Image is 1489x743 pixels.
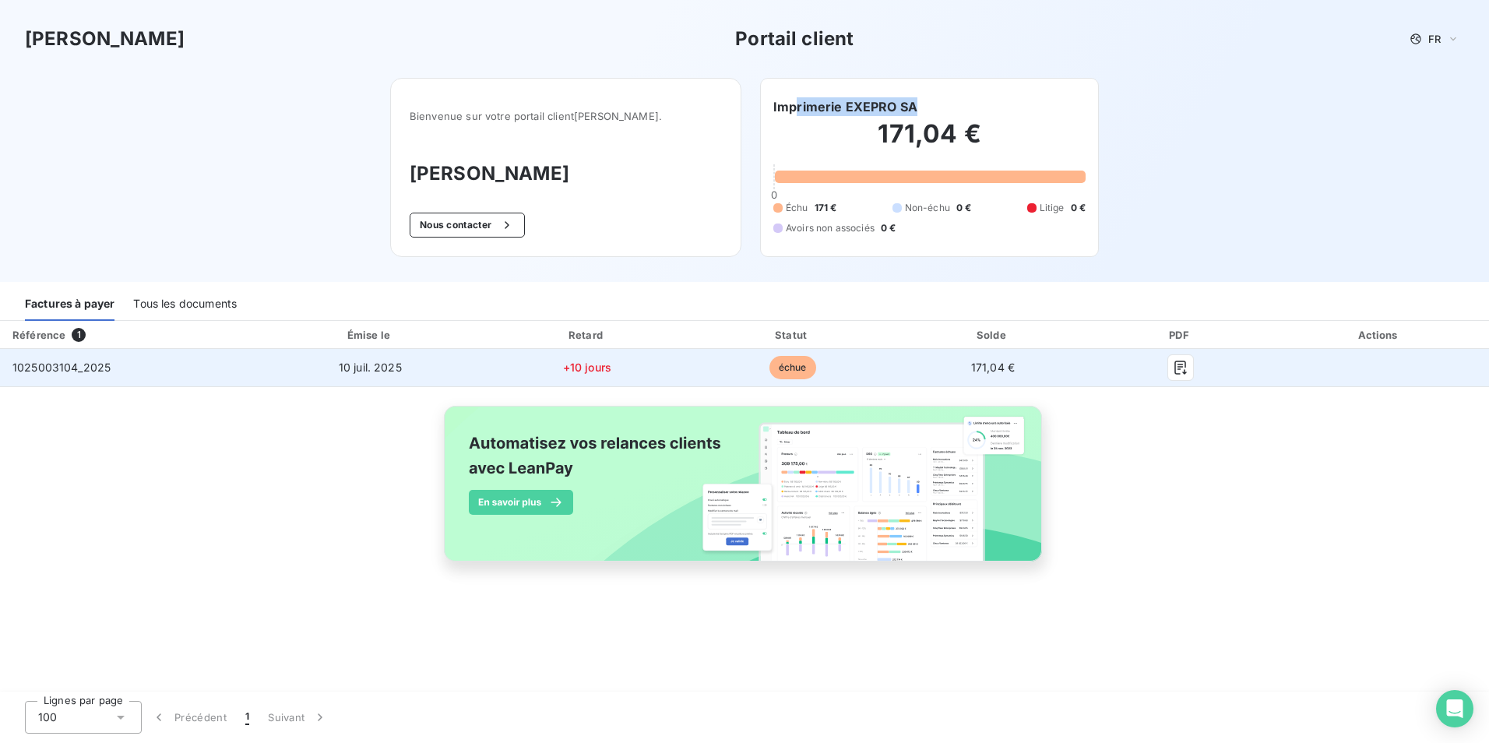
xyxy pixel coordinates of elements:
[259,701,337,734] button: Suivant
[25,25,185,53] h3: [PERSON_NAME]
[771,188,777,201] span: 0
[786,221,875,235] span: Avoirs non associés
[769,356,816,379] span: échue
[430,396,1059,588] img: banner
[897,327,1089,343] div: Solde
[487,327,688,343] div: Retard
[339,361,402,374] span: 10 juil. 2025
[1040,201,1065,215] span: Litige
[410,110,722,122] span: Bienvenue sur votre portail client [PERSON_NAME] .
[12,361,111,374] span: 1025003104_2025
[1071,201,1086,215] span: 0 €
[236,701,259,734] button: 1
[142,701,236,734] button: Précédent
[72,328,86,342] span: 1
[735,25,854,53] h3: Portail client
[1095,327,1266,343] div: PDF
[1436,690,1473,727] div: Open Intercom Messenger
[133,288,237,321] div: Tous les documents
[38,710,57,725] span: 100
[971,361,1015,374] span: 171,04 €
[694,327,891,343] div: Statut
[881,221,896,235] span: 0 €
[563,361,611,374] span: +10 jours
[245,710,249,725] span: 1
[1428,33,1441,45] span: FR
[12,329,65,341] div: Référence
[1273,327,1486,343] div: Actions
[905,201,950,215] span: Non-échu
[815,201,837,215] span: 171 €
[25,288,114,321] div: Factures à payer
[773,118,1086,165] h2: 171,04 €
[956,201,971,215] span: 0 €
[410,160,722,188] h3: [PERSON_NAME]
[260,327,480,343] div: Émise le
[410,213,525,238] button: Nous contacter
[773,97,917,116] h6: Imprimerie EXEPRO SA
[786,201,808,215] span: Échu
